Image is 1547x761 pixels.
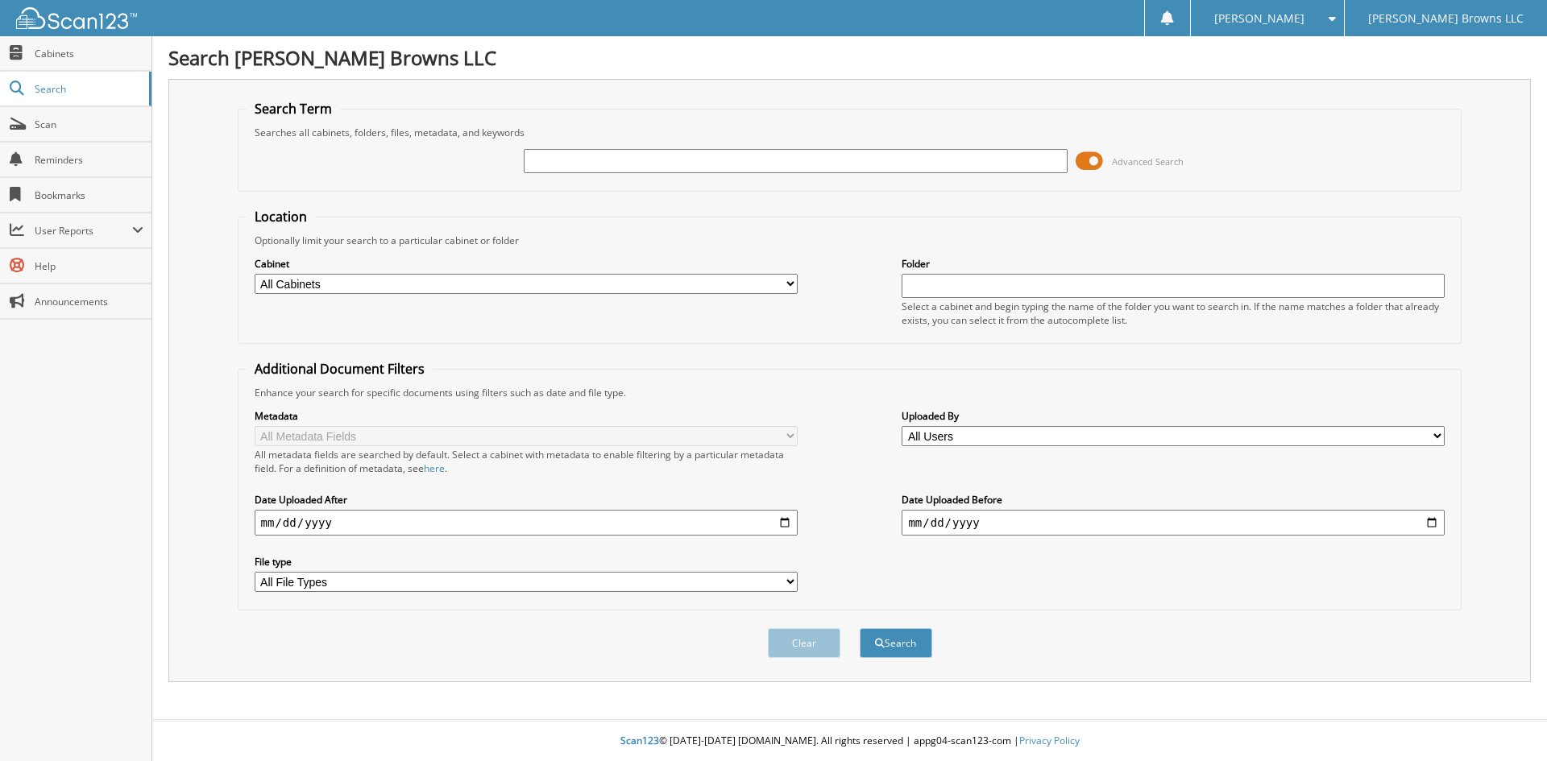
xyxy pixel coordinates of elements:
[255,409,798,423] label: Metadata
[1214,14,1304,23] span: [PERSON_NAME]
[1368,14,1524,23] span: [PERSON_NAME] Browns LLC
[902,493,1445,507] label: Date Uploaded Before
[16,7,137,29] img: scan123-logo-white.svg
[768,628,840,658] button: Clear
[35,295,143,308] span: Announcements
[247,208,315,225] legend: Location
[35,47,143,60] span: Cabinets
[35,224,132,238] span: User Reports
[255,510,798,536] input: start
[255,448,798,475] div: All metadata fields are searched by default. Select a cabinet with metadata to enable filtering b...
[35,82,141,96] span: Search
[620,734,659,747] span: Scan123
[247,234,1454,247] div: Optionally limit your search to a particular cabinet or folder
[35,153,143,167] span: Reminders
[35,118,143,131] span: Scan
[247,126,1454,139] div: Searches all cabinets, folders, files, metadata, and keywords
[902,510,1445,536] input: end
[902,409,1445,423] label: Uploaded By
[255,493,798,507] label: Date Uploaded After
[255,257,798,271] label: Cabinet
[1466,684,1547,761] iframe: Chat Widget
[1112,155,1184,168] span: Advanced Search
[247,360,433,378] legend: Additional Document Filters
[247,386,1454,399] div: Enhance your search for specific documents using filters such as date and file type.
[1019,734,1080,747] a: Privacy Policy
[424,461,445,475] a: here
[247,100,340,118] legend: Search Term
[152,722,1547,761] div: © [DATE]-[DATE] [DOMAIN_NAME]. All rights reserved | appg04-scan123-com |
[255,555,798,569] label: File type
[902,257,1445,271] label: Folder
[860,628,932,658] button: Search
[35,259,143,273] span: Help
[902,300,1445,327] div: Select a cabinet and begin typing the name of the folder you want to search in. If the name match...
[168,44,1531,71] h1: Search [PERSON_NAME] Browns LLC
[35,188,143,202] span: Bookmarks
